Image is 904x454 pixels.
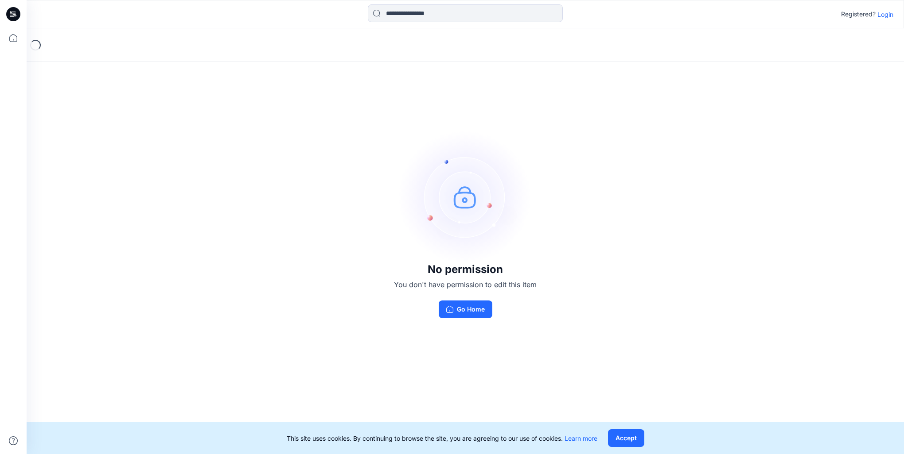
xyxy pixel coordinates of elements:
[399,131,532,263] img: no-perm.svg
[608,429,644,447] button: Accept
[877,10,893,19] p: Login
[394,279,537,290] p: You don't have permission to edit this item
[287,434,597,443] p: This site uses cookies. By continuing to browse the site, you are agreeing to our use of cookies.
[439,300,492,318] button: Go Home
[841,9,876,19] p: Registered?
[394,263,537,276] h3: No permission
[565,435,597,442] a: Learn more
